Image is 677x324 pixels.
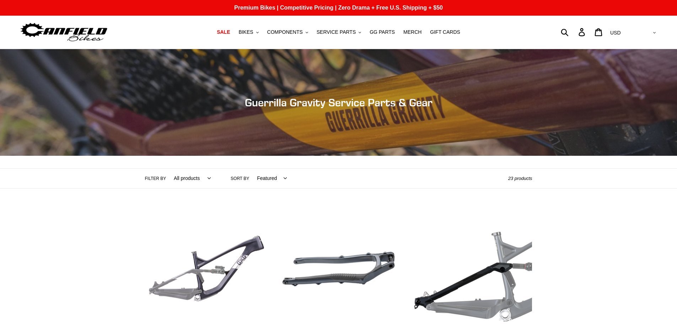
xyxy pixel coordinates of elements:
[213,27,233,37] a: SALE
[370,29,395,35] span: GG PARTS
[426,27,464,37] a: GIFT CARDS
[20,21,108,43] img: Canfield Bikes
[400,27,425,37] a: MERCH
[267,29,303,35] span: COMPONENTS
[145,175,166,182] label: Filter by
[317,29,356,35] span: SERVICE PARTS
[245,96,432,109] span: Guerrilla Gravity Service Parts & Gear
[217,29,230,35] span: SALE
[430,29,460,35] span: GIFT CARDS
[231,175,249,182] label: Sort by
[366,27,398,37] a: GG PARTS
[264,27,312,37] button: COMPONENTS
[508,176,532,181] span: 23 products
[313,27,365,37] button: SERVICE PARTS
[565,24,583,40] input: Search
[238,29,253,35] span: BIKES
[403,29,421,35] span: MERCH
[235,27,262,37] button: BIKES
